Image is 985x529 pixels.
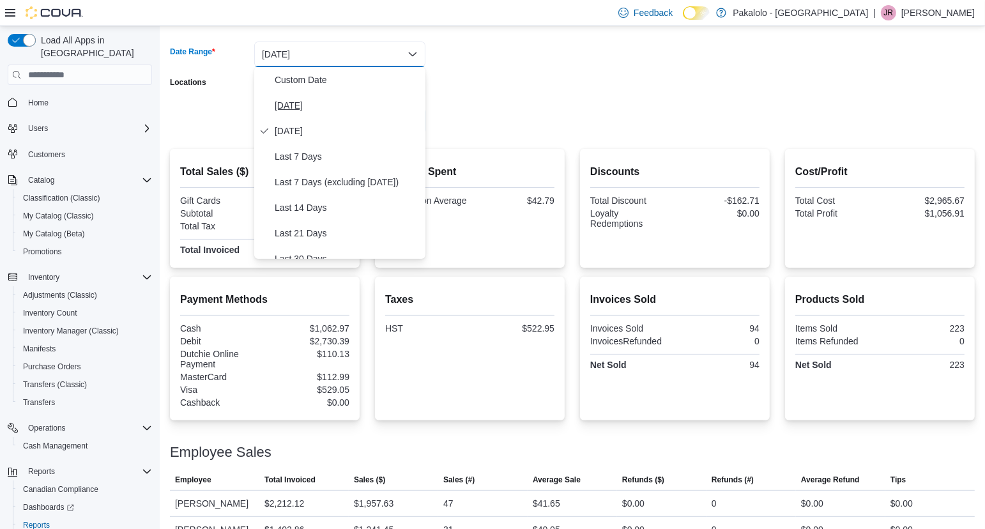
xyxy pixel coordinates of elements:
button: Inventory [3,268,157,286]
span: Classification (Classic) [23,193,100,203]
span: Transfers [18,395,152,410]
div: Justin Rochon [881,5,896,20]
button: Purchase Orders [13,358,157,376]
button: My Catalog (Classic) [13,207,157,225]
span: Dashboards [18,500,152,515]
button: Adjustments (Classic) [13,286,157,304]
h2: Taxes [385,292,554,307]
div: Total Tax [180,221,263,231]
div: $1,056.91 [883,208,965,218]
div: Items Sold [795,323,878,333]
span: Inventory Manager (Classic) [18,323,152,339]
a: Promotions [18,244,67,259]
span: Users [23,121,152,136]
div: $1,957.63 [354,496,393,511]
div: Total Profit [795,208,878,218]
div: 0 [678,336,760,346]
h2: Products Sold [795,292,965,307]
span: Average Sale [533,475,581,485]
a: Manifests [18,341,61,356]
div: Debit [180,336,263,346]
span: Reports [28,466,55,477]
span: Tips [890,475,906,485]
label: Date Range [170,47,215,57]
span: Catalog [23,172,152,188]
button: [DATE] [254,42,425,67]
button: Home [3,93,157,111]
div: 0 [883,336,965,346]
span: Adjustments (Classic) [18,287,152,303]
span: Last 7 Days [275,149,420,164]
div: $0.00 [678,208,760,218]
button: Users [23,121,53,136]
span: Manifests [23,344,56,354]
span: Feedback [634,6,673,19]
div: $1,062.97 [268,323,350,333]
a: Adjustments (Classic) [18,287,102,303]
span: Custom Date [275,72,420,88]
h2: Cost/Profit [795,164,965,180]
div: $2,965.67 [883,195,965,206]
div: $0.00 [801,496,823,511]
div: Cashback [180,397,263,408]
span: Inventory [23,270,152,285]
span: Operations [23,420,152,436]
span: Sales ($) [354,475,385,485]
div: Loyalty Redemptions [590,208,673,229]
div: $41.65 [533,496,560,511]
div: 223 [883,323,965,333]
span: My Catalog (Beta) [23,229,85,239]
div: $0.00 [268,397,350,408]
a: Transfers [18,395,60,410]
h2: Total Sales ($) [180,164,349,180]
span: Refunds ($) [622,475,664,485]
a: Dashboards [18,500,79,515]
div: Gift Cards [180,195,263,206]
input: Dark Mode [683,6,710,20]
strong: Net Sold [795,360,832,370]
span: Refunds (#) [712,475,754,485]
a: Home [23,95,54,111]
span: Last 7 Days (excluding [DATE]) [275,174,420,190]
span: Home [28,98,49,108]
span: Load All Apps in [GEOGRAPHIC_DATA] [36,34,152,59]
button: Reports [3,463,157,480]
button: Catalog [3,171,157,189]
a: Purchase Orders [18,359,86,374]
div: $0.00 [890,496,913,511]
button: Users [3,119,157,137]
div: InvoicesRefunded [590,336,673,346]
div: HST [385,323,468,333]
div: Cash [180,323,263,333]
div: MasterCard [180,372,263,382]
div: $112.99 [268,372,350,382]
div: Subtotal [180,208,263,218]
span: My Catalog (Classic) [18,208,152,224]
span: Canadian Compliance [23,484,98,494]
span: Operations [28,423,66,433]
span: Transfers [23,397,55,408]
a: Customers [23,147,70,162]
span: Adjustments (Classic) [23,290,97,300]
button: Operations [23,420,71,436]
a: Dashboards [13,498,157,516]
p: | [873,5,876,20]
div: 0 [712,496,717,511]
button: Inventory Manager (Classic) [13,322,157,340]
div: Total Discount [590,195,673,206]
span: Total Invoiced [264,475,316,485]
span: Promotions [23,247,62,257]
span: JR [884,5,894,20]
a: Transfers (Classic) [18,377,92,392]
div: $42.79 [473,195,555,206]
button: Promotions [13,243,157,261]
h2: Average Spent [385,164,554,180]
h2: Payment Methods [180,292,349,307]
span: My Catalog (Classic) [23,211,94,221]
button: Classification (Classic) [13,189,157,207]
a: Canadian Compliance [18,482,103,497]
span: Catalog [28,175,54,185]
span: Transfers (Classic) [18,377,152,392]
span: Inventory Count [18,305,152,321]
